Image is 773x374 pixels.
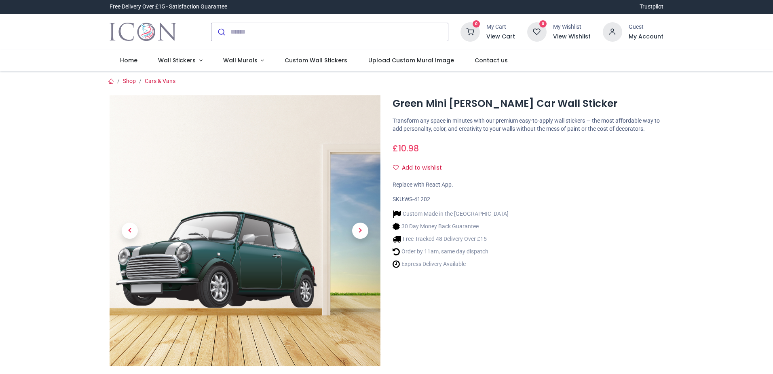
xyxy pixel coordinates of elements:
[473,20,480,28] sup: 0
[110,95,380,366] img: Green Mini Cooper Car Wall Sticker
[211,23,230,41] button: Submit
[110,21,176,43] a: Logo of Icon Wall Stickers
[368,56,454,64] span: Upload Custom Mural Image
[393,195,663,204] div: SKU:
[352,223,368,239] span: Next
[553,33,591,41] a: View Wishlist
[486,33,515,41] a: View Cart
[393,142,419,154] span: £
[460,28,480,34] a: 0
[393,117,663,133] p: Transform any space in minutes with our premium easy-to-apply wall stickers — the most affordable...
[393,165,399,170] i: Add to wishlist
[213,50,275,71] a: Wall Murals
[110,136,150,325] a: Previous
[393,97,663,110] h1: Green Mini [PERSON_NAME] Car Wall Sticker
[223,56,258,64] span: Wall Murals
[393,260,509,268] li: Express Delivery Available
[110,3,227,11] div: Free Delivery Over £15 - Satisfaction Guarantee
[340,136,380,325] a: Next
[486,23,515,31] div: My Cart
[393,210,509,218] li: Custom Made in the [GEOGRAPHIC_DATA]
[393,235,509,243] li: Free Tracked 48 Delivery Over £15
[285,56,347,64] span: Custom Wall Stickers
[120,56,137,64] span: Home
[393,247,509,256] li: Order by 11am, same day dispatch
[158,56,196,64] span: Wall Stickers
[398,142,419,154] span: 10.98
[145,78,175,84] a: Cars & Vans
[553,23,591,31] div: My Wishlist
[475,56,508,64] span: Contact us
[640,3,663,11] a: Trustpilot
[527,28,547,34] a: 0
[629,33,663,41] a: My Account
[539,20,547,28] sup: 0
[110,21,176,43] img: Icon Wall Stickers
[629,23,663,31] div: Guest
[404,196,430,202] span: WS-41202
[123,78,136,84] a: Shop
[393,181,663,189] div: Replace with React App.
[393,161,449,175] button: Add to wishlistAdd to wishlist
[393,222,509,231] li: 30 Day Money Back Guarantee
[148,50,213,71] a: Wall Stickers
[122,223,138,239] span: Previous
